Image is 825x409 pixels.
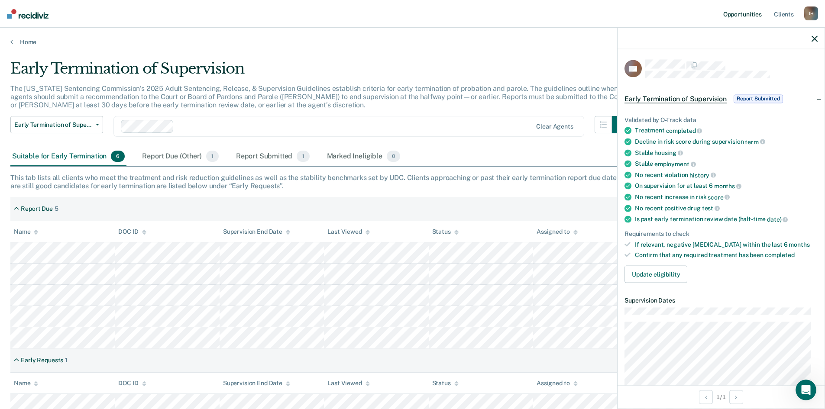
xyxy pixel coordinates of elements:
div: Treatment [635,127,818,135]
span: employment [654,160,696,167]
div: Report Due [21,205,53,213]
div: Last Viewed [327,380,369,387]
div: DOC ID [118,380,146,387]
button: Update eligibility [624,266,687,283]
a: Home [10,38,815,46]
p: The [US_STATE] Sentencing Commission’s 2025 Adult Sentencing, Release, & Supervision Guidelines e... [10,84,627,109]
div: Assigned to [537,380,577,387]
div: No recent increase in risk [635,193,818,201]
div: Early Requests [21,357,63,364]
button: Previous Opportunity [699,390,713,404]
span: Early Termination of Supervision [14,121,92,129]
span: months [714,183,741,190]
div: Stable [635,160,818,168]
span: date) [767,216,788,222]
span: completed [666,127,702,134]
div: Marked Ineligible [325,147,402,166]
div: Report Submitted [234,147,311,166]
img: Recidiviz [7,9,49,19]
div: Assigned to [537,228,577,235]
button: Next Opportunity [729,390,743,404]
div: If relevant, negative [MEDICAL_DATA] within the last 6 [635,241,818,248]
div: Validated by O-Track data [624,116,818,123]
div: No recent violation [635,171,818,179]
div: Requirements to check [624,230,818,237]
span: months [789,241,809,248]
div: 1 / 1 [618,385,825,408]
div: Confirm that any required treatment has been [635,251,818,259]
div: Report Due (Other) [140,147,220,166]
div: Early Termination of Supervision [10,60,629,84]
div: Decline in risk score during supervision [635,138,818,145]
div: Supervision End Date [223,228,290,235]
span: 6 [111,151,125,162]
span: 1 [206,151,219,162]
span: history [689,171,716,178]
div: Status [432,228,459,235]
div: No recent positive drug [635,204,818,212]
div: Name [14,380,38,387]
span: test [702,205,720,212]
div: Clear agents [536,123,573,130]
div: J H [804,6,818,20]
div: 5 [55,205,58,213]
div: This tab lists all clients who meet the treatment and risk reduction guidelines as well as the st... [10,174,815,190]
span: housing [654,149,683,156]
iframe: Intercom live chat [796,380,816,400]
div: Stable [635,149,818,157]
span: score [708,193,730,200]
span: 0 [387,151,400,162]
span: 1 [297,151,309,162]
div: On supervision for at least 6 [635,182,818,190]
div: Name [14,228,38,235]
div: Suitable for Early Termination [10,147,126,166]
span: term [745,138,765,145]
span: Early Termination of Supervision [624,94,727,103]
span: completed [765,251,795,258]
div: Is past early termination review date (half-time [635,216,818,223]
span: Report Submitted [734,94,783,103]
div: Last Viewed [327,228,369,235]
div: Early Termination of SupervisionReport Submitted [618,85,825,113]
dt: Supervision Dates [624,297,818,304]
div: Status [432,380,459,387]
div: DOC ID [118,228,146,235]
div: 1 [65,357,68,364]
div: Supervision End Date [223,380,290,387]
